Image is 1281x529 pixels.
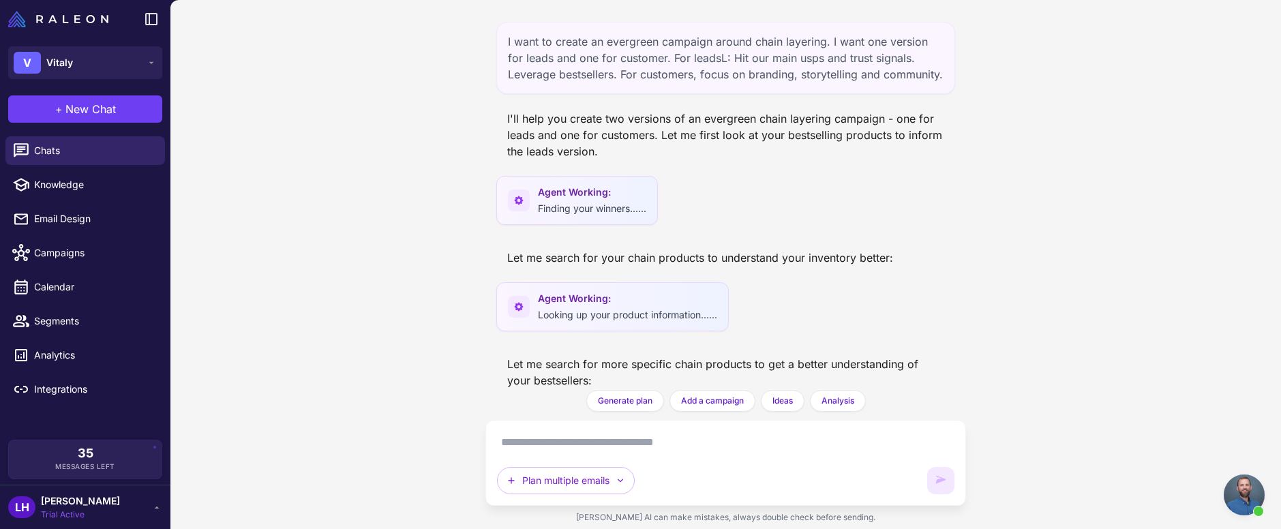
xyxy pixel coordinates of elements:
div: I want to create an evergreen campaign around chain layering. I want one version for leads and on... [496,22,955,94]
a: Chats [5,136,165,165]
img: Raleon Logo [8,11,108,27]
a: Campaigns [5,239,165,267]
span: Agent Working: [538,291,717,306]
a: Integrations [5,375,165,404]
span: + [55,101,63,117]
span: Looking up your product information...... [538,309,717,320]
span: Chats [34,143,154,158]
a: Segments [5,307,165,335]
span: Trial Active [41,509,120,521]
button: VVitaly [8,46,162,79]
div: Open chat [1224,474,1265,515]
span: Vitaly [46,55,73,70]
button: Add a campaign [669,390,755,412]
span: Integrations [34,382,154,397]
button: Generate plan [586,390,664,412]
div: [PERSON_NAME] AI can make mistakes, always double check before sending. [485,506,966,529]
span: Segments [34,314,154,329]
span: Campaigns [34,245,154,260]
span: Email Design [34,211,154,226]
span: Analytics [34,348,154,363]
div: Let me search for more specific chain products to get a better understanding of your bestsellers: [496,350,955,394]
span: 35 [78,447,93,459]
span: Analysis [822,395,854,407]
span: Add a campaign [681,395,744,407]
button: Plan multiple emails [497,467,635,494]
a: Analytics [5,341,165,369]
a: Calendar [5,273,165,301]
div: LH [8,496,35,518]
span: New Chat [65,101,116,117]
a: Raleon Logo [8,11,114,27]
span: [PERSON_NAME] [41,494,120,509]
button: Ideas [761,390,804,412]
button: +New Chat [8,95,162,123]
span: Finding your winners...... [538,202,646,214]
div: V [14,52,41,74]
span: Calendar [34,279,154,294]
span: Ideas [772,395,793,407]
span: Agent Working: [538,185,646,200]
span: Messages Left [55,462,115,472]
div: I'll help you create two versions of an evergreen chain layering campaign - one for leads and one... [496,105,955,165]
div: Let me search for your chain products to understand your inventory better: [496,244,904,271]
span: Knowledge [34,177,154,192]
a: Email Design [5,205,165,233]
button: Analysis [810,390,866,412]
span: Generate plan [598,395,652,407]
a: Knowledge [5,170,165,199]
